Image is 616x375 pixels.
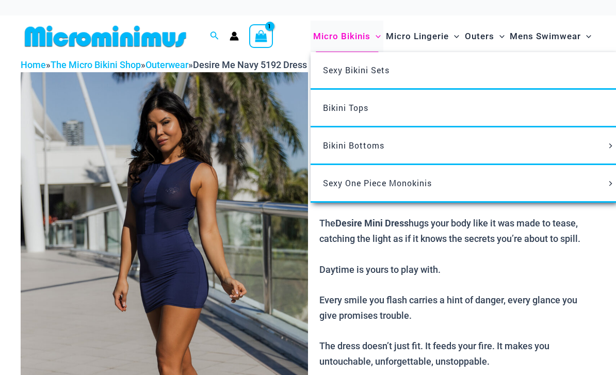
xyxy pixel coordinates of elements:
span: Bikini Tops [323,102,368,113]
b: Desire Mini Dress [335,217,409,229]
span: Desire Me Navy 5192 Dress [193,59,307,70]
span: Menu Toggle [370,23,381,50]
span: Menu Toggle [605,181,616,186]
a: Mens SwimwearMenu ToggleMenu Toggle [507,21,594,52]
a: View Shopping Cart, 1 items [249,24,273,48]
span: Micro Lingerie [386,23,449,50]
a: Outerwear [145,59,188,70]
a: Account icon link [230,31,239,41]
span: Mens Swimwear [510,23,581,50]
span: Outers [465,23,494,50]
span: Menu Toggle [581,23,591,50]
span: Sexy One Piece Monokinis [323,177,432,188]
span: Menu Toggle [449,23,459,50]
a: OutersMenu ToggleMenu Toggle [462,21,507,52]
span: Micro Bikinis [313,23,370,50]
a: Micro BikinisMenu ToggleMenu Toggle [311,21,383,52]
nav: Site Navigation [309,19,595,54]
span: Sexy Bikini Sets [323,64,390,75]
a: Search icon link [210,30,219,43]
img: MM SHOP LOGO FLAT [21,25,190,48]
a: Home [21,59,46,70]
a: The Micro Bikini Shop [51,59,141,70]
a: Micro LingerieMenu ToggleMenu Toggle [383,21,462,52]
span: » » » [21,59,307,70]
span: Bikini Bottoms [323,140,384,151]
span: Menu Toggle [494,23,505,50]
span: Menu Toggle [605,143,616,149]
